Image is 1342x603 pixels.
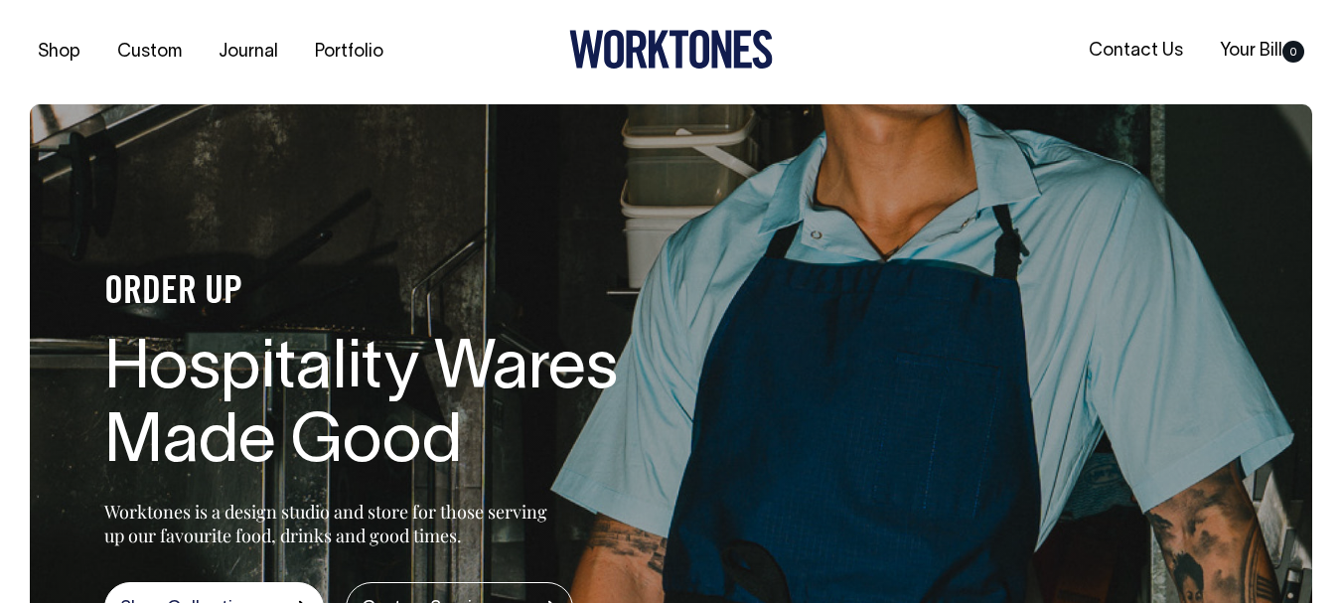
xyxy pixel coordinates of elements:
h4: ORDER UP [104,272,740,314]
a: Journal [211,36,286,69]
a: Shop [30,36,88,69]
p: Worktones is a design studio and store for those serving up our favourite food, drinks and good t... [104,500,556,547]
a: Your Bill0 [1212,35,1312,68]
span: 0 [1282,41,1304,63]
a: Portfolio [307,36,391,69]
a: Contact Us [1081,35,1191,68]
h1: Hospitality Wares Made Good [104,334,740,483]
a: Custom [109,36,190,69]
